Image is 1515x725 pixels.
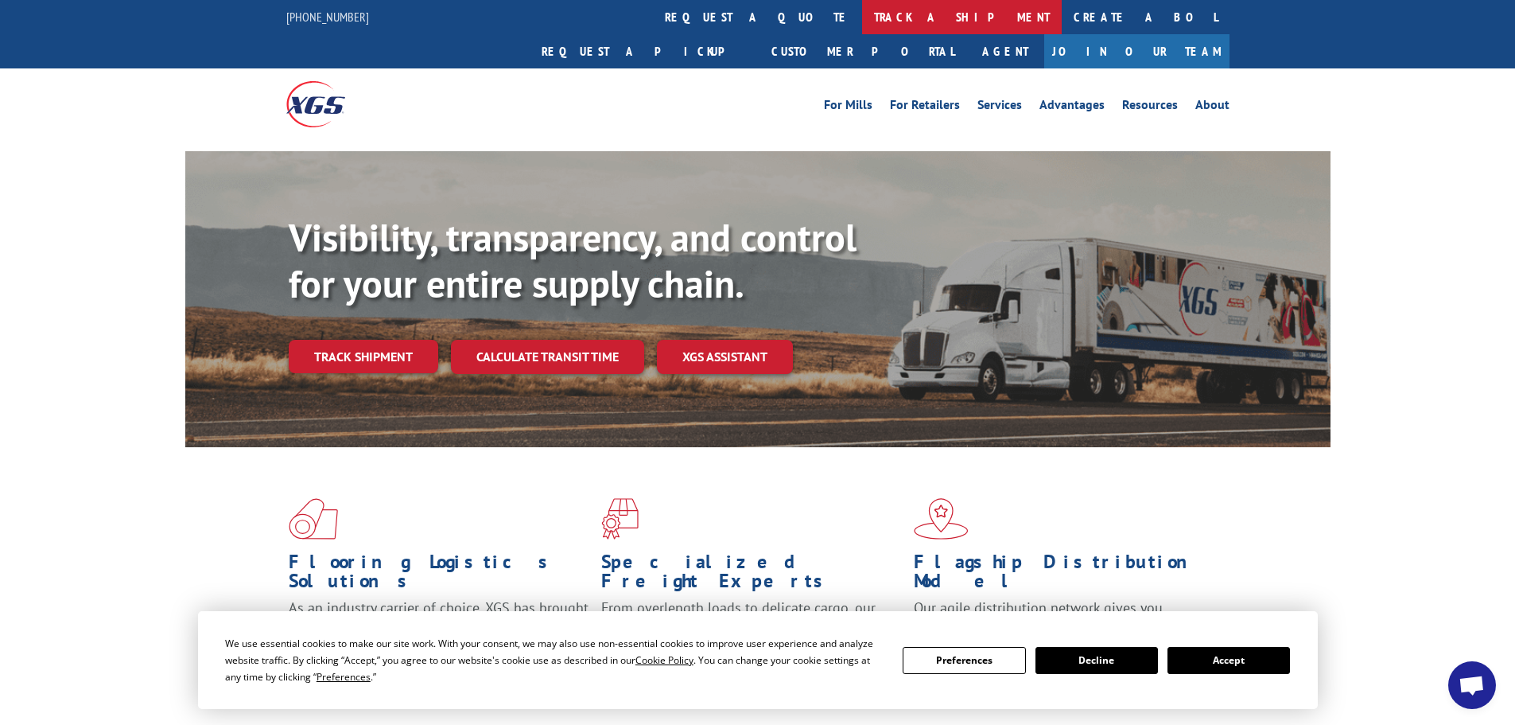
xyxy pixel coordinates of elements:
[657,340,793,374] a: XGS ASSISTANT
[289,598,589,655] span: As an industry carrier of choice, XGS has brought innovation and dedication to flooring logistics...
[890,99,960,116] a: For Retailers
[966,34,1044,68] a: Agent
[1122,99,1178,116] a: Resources
[903,647,1025,674] button: Preferences
[601,552,902,598] h1: Specialized Freight Experts
[824,99,872,116] a: For Mills
[601,598,902,669] p: From overlength loads to delicate cargo, our experienced staff knows the best way to move your fr...
[914,598,1206,636] span: Our agile distribution network gives you nationwide inventory management on demand.
[977,99,1022,116] a: Services
[289,498,338,540] img: xgs-icon-total-supply-chain-intelligence-red
[1167,647,1290,674] button: Accept
[759,34,966,68] a: Customer Portal
[601,498,639,540] img: xgs-icon-focused-on-flooring-red
[289,552,589,598] h1: Flooring Logistics Solutions
[1448,661,1496,709] div: Open chat
[289,340,438,373] a: Track shipment
[317,670,371,684] span: Preferences
[289,212,857,308] b: Visibility, transparency, and control for your entire supply chain.
[1044,34,1229,68] a: Join Our Team
[530,34,759,68] a: Request a pickup
[914,552,1214,598] h1: Flagship Distribution Model
[225,635,884,685] div: We use essential cookies to make our site work. With your consent, we may also use non-essential ...
[1035,647,1158,674] button: Decline
[1039,99,1105,116] a: Advantages
[914,498,969,540] img: xgs-icon-flagship-distribution-model-red
[286,9,369,25] a: [PHONE_NUMBER]
[198,611,1318,709] div: Cookie Consent Prompt
[635,653,693,667] span: Cookie Policy
[451,340,644,374] a: Calculate transit time
[1195,99,1229,116] a: About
